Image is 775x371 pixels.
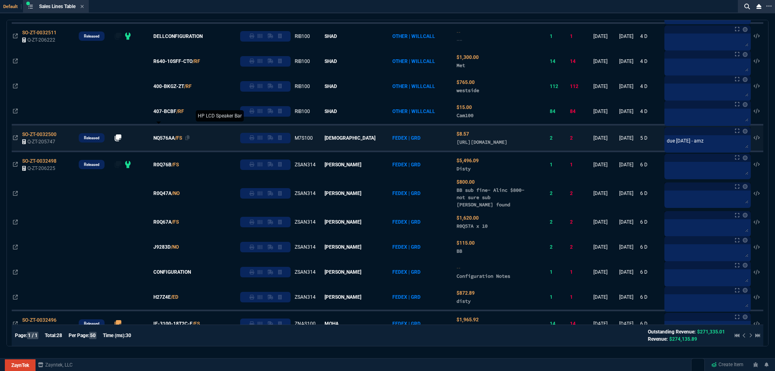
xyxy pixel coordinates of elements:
[153,243,171,251] span: J9283D
[639,125,663,151] td: 5 D
[457,273,510,279] span: Configuration Notes
[639,23,663,49] td: 4 D
[27,37,55,43] span: Q-ZT-206222
[392,84,435,89] span: OTHER | WILLCALL
[457,166,471,172] span: Disty
[325,321,339,327] span: MOHA
[569,310,592,336] td: 14
[569,23,592,49] td: 1
[153,293,171,301] span: H27Z4E
[153,33,203,40] span: DELLCONFIGURATION
[325,191,361,196] span: [PERSON_NAME]
[549,99,569,125] td: 84
[153,268,191,276] span: CONFIGURATION
[592,99,618,125] td: [DATE]
[295,109,310,114] span: RIB100
[13,59,18,64] nx-icon: Open In Opposite Panel
[592,310,618,336] td: [DATE]
[618,210,639,235] td: [DATE]
[648,336,668,342] span: Revenue:
[457,215,479,221] span: Quoted Cost
[457,240,475,246] span: Quoted Cost
[639,235,663,260] td: 6 D
[392,191,421,196] span: FEDEX | GRD
[618,235,639,260] td: [DATE]
[13,219,18,225] nx-icon: Open In Opposite Panel
[457,139,507,145] span: https://www.amazon.com/HP-NQ576AA-LCD-Speaker-Bar/dp/B002J1NPVE
[457,80,475,85] span: Quoted Cost
[295,321,316,327] span: ZNAS100
[618,74,639,99] td: [DATE]
[153,58,193,65] span: R640-10SFF-CTO
[392,269,421,275] span: FEDEX | GRD
[592,49,618,74] td: [DATE]
[569,210,592,235] td: 2
[172,190,180,197] a: /NO
[549,74,569,99] td: 112
[549,235,569,260] td: 2
[325,109,337,114] span: SHAD
[457,298,471,304] span: disty
[592,210,618,235] td: [DATE]
[639,260,663,285] td: 6 D
[618,125,639,151] td: [DATE]
[295,34,310,39] span: RIB100
[457,248,462,254] span: BB
[27,139,55,145] span: Q-ZT-205747
[84,135,99,141] p: Released
[325,269,361,275] span: [PERSON_NAME]
[618,151,639,177] td: [DATE]
[13,162,18,168] nx-icon: Open In Opposite Panel
[172,161,179,168] a: /FS
[639,74,663,99] td: 4 D
[639,210,663,235] td: 6 D
[295,219,316,225] span: ZSAN314
[639,310,663,336] td: 6 D
[295,294,316,300] span: ZSAN314
[592,125,618,151] td: [DATE]
[592,151,618,177] td: [DATE]
[13,191,18,196] nx-icon: Open In Opposite Panel
[325,294,361,300] span: [PERSON_NAME]
[549,177,569,210] td: 2
[639,285,663,310] td: 6 D
[392,321,421,327] span: FEDEX | GRD
[84,33,99,40] p: Released
[592,74,618,99] td: [DATE]
[753,2,765,11] nx-icon: Close Workbench
[569,125,592,151] td: 2
[115,322,122,327] nx-fornida-erp-notes: number
[115,136,122,142] nx-fornida-erp-notes: number
[295,191,316,196] span: ZSAN314
[325,244,361,250] span: [PERSON_NAME]
[569,285,592,310] td: 1
[549,210,569,235] td: 2
[549,125,569,151] td: 2
[84,161,99,168] p: Released
[569,99,592,125] td: 84
[457,265,461,271] span: Quoted Cost
[325,34,337,39] span: SHAD
[457,87,479,93] span: westside
[592,235,618,260] td: [DATE]
[457,317,479,323] span: Quoted Cost
[392,34,435,39] span: OTHER | WILLCALL
[569,151,592,177] td: 1
[639,177,663,210] td: 6 D
[549,49,569,74] td: 14
[549,23,569,49] td: 1
[569,177,592,210] td: 2
[153,320,193,327] span: IE-3100-18T2C-E
[457,131,469,137] span: Quoted Cost
[618,285,639,310] td: [DATE]
[193,320,200,327] a: /FS
[457,223,488,229] span: R0Q57A x 10
[80,4,84,10] nx-icon: Close Tab
[13,109,18,114] nx-icon: Open In Opposite Panel
[392,244,421,250] span: FEDEX | GRD
[639,49,663,74] td: 4 D
[89,332,96,339] span: 50
[325,219,361,225] span: [PERSON_NAME]
[549,260,569,285] td: 1
[457,29,461,35] span: Quoted Cost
